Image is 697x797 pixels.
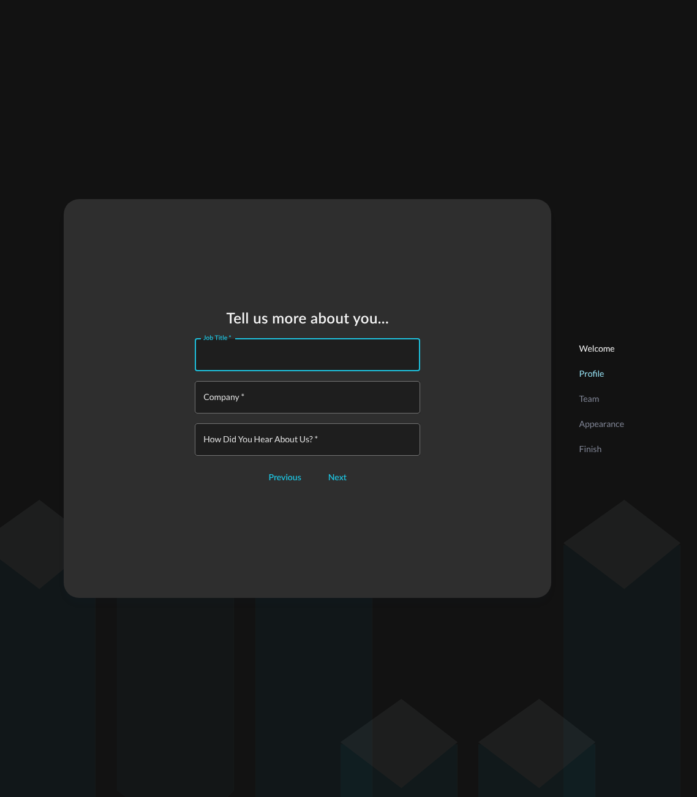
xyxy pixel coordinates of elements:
[268,470,301,486] div: Previous
[579,367,624,380] p: Profile
[579,392,624,405] p: Team
[579,342,624,355] p: Welcome
[203,333,232,343] label: Job Title
[579,417,624,430] p: Appearance
[579,442,624,455] p: Finish
[185,309,430,329] h2: Tell us more about you...
[328,470,347,486] div: Next
[261,468,308,488] button: Previous
[321,468,354,488] button: Next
